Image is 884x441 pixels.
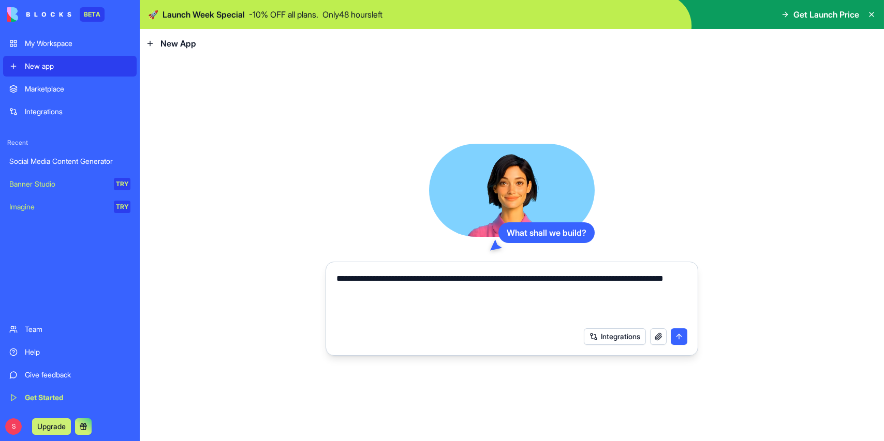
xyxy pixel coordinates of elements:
span: Get Launch Price [793,8,859,21]
a: Get Started [3,387,137,408]
span: New App [160,37,196,50]
p: - 10 % OFF all plans. [249,8,318,21]
a: BETA [7,7,105,22]
a: Integrations [3,101,137,122]
a: New app [3,56,137,77]
div: Give feedback [25,370,130,380]
a: Banner StudioTRY [3,174,137,194]
div: Help [25,347,130,357]
span: S [5,418,22,435]
div: BETA [80,7,105,22]
div: My Workspace [25,38,130,49]
a: Marketplace [3,79,137,99]
div: Marketplace [25,84,130,94]
a: Social Media Content Generator [3,151,137,172]
div: Get Started [25,392,130,403]
div: Imagine [9,202,107,212]
div: Social Media Content Generator [9,156,130,166]
span: Launch Week Special [163,8,245,21]
a: ImagineTRY [3,196,137,217]
button: Upgrade [32,418,71,435]
div: What shall we build? [498,222,595,243]
img: logo [7,7,71,22]
a: My Workspace [3,33,137,54]
span: 🚀 [148,8,158,21]
a: Give feedback [3,364,137,385]
div: TRY [114,178,130,190]
button: Integrations [584,328,646,345]
a: Team [3,319,137,340]
div: Team [25,324,130,334]
a: Help [3,342,137,362]
p: Only 48 hours left [322,8,382,21]
div: Integrations [25,107,130,117]
a: Upgrade [32,421,71,431]
div: Banner Studio [9,179,107,189]
span: Recent [3,139,137,147]
div: New app [25,61,130,71]
div: TRY [114,201,130,213]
